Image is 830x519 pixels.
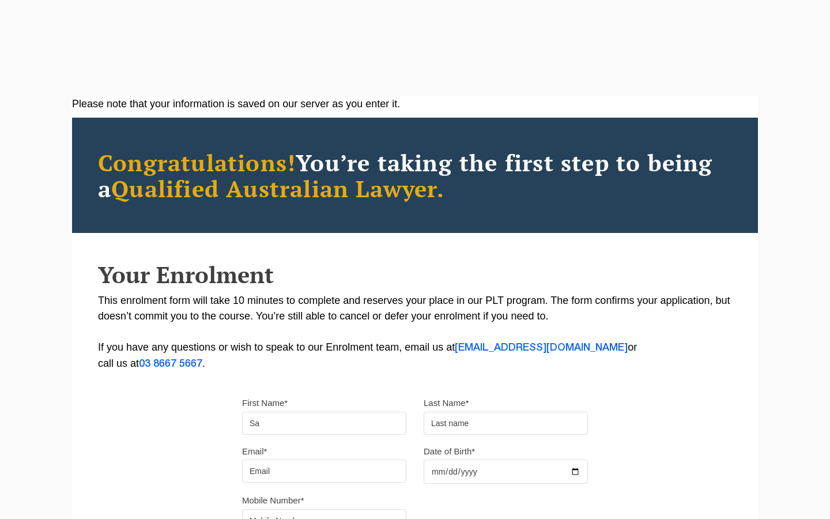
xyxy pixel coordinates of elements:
[242,495,304,506] label: Mobile Number*
[111,173,444,204] span: Qualified Australian Lawyer.
[242,412,406,435] input: First name
[242,446,267,457] label: Email*
[242,460,406,483] input: Email
[424,446,475,457] label: Date of Birth*
[424,412,588,435] input: Last name
[242,397,288,409] label: First Name*
[98,293,732,372] p: This enrolment form will take 10 minutes to complete and reserves your place in our PLT program. ...
[424,397,469,409] label: Last Name*
[98,262,732,287] h2: Your Enrolment
[455,343,628,352] a: [EMAIL_ADDRESS][DOMAIN_NAME]
[72,96,758,112] div: Please note that your information is saved on our server as you enter it.
[98,147,296,178] span: Congratulations!
[98,149,732,201] h2: You’re taking the first step to being a
[139,359,202,368] a: 03 8667 5667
